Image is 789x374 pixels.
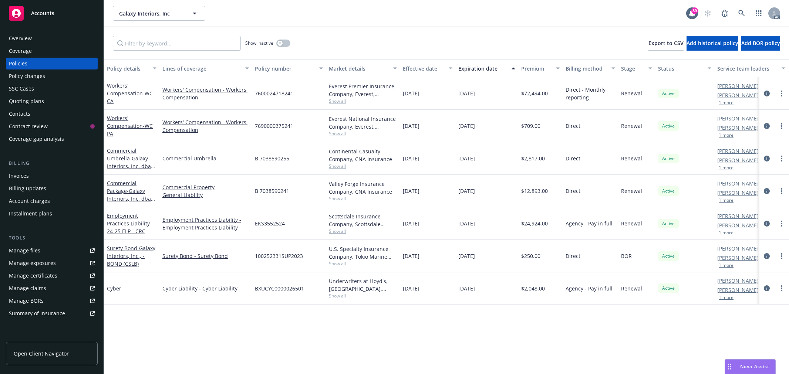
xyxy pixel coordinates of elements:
span: Agency - Pay in full [566,220,613,227]
a: Summary of insurance [6,307,98,319]
a: [PERSON_NAME] [717,124,759,132]
button: Add historical policy [687,36,738,51]
a: Billing updates [6,183,98,194]
a: Search [734,6,749,21]
span: Renewal [621,187,642,195]
span: Show inactive [245,40,273,46]
button: Expiration date [455,59,518,77]
a: [PERSON_NAME] [717,156,759,164]
span: [DATE] [458,220,475,227]
span: Nova Assist [740,363,769,370]
span: Open Client Navigator [14,350,69,357]
div: Analytics hub [6,334,98,341]
a: Workers' Compensation [107,115,153,137]
a: Manage exposures [6,257,98,269]
span: [DATE] [403,122,419,130]
a: Invoices [6,170,98,182]
a: Coverage [6,45,98,57]
button: Stage [618,59,655,77]
a: General Liability [162,191,249,199]
span: Direct [566,154,580,162]
button: Lines of coverage [159,59,252,77]
span: Direct - Monthly reporting [566,86,615,101]
span: BXUCYC0000026501 [255,285,304,292]
span: Add historical policy [687,40,738,47]
div: Policy details [107,65,148,72]
span: [DATE] [458,285,475,292]
span: B 7038590255 [255,154,289,162]
span: Active [661,123,676,129]
div: Drag to move [725,360,734,374]
div: Stage [621,65,644,72]
a: [PERSON_NAME] [717,212,759,220]
div: 39 [691,7,698,14]
div: Billing method [566,65,607,72]
a: Policy changes [6,70,98,82]
a: Surety Bond [107,245,155,267]
div: Coverage gap analysis [9,133,64,145]
span: Show all [329,293,397,299]
a: [PERSON_NAME] [717,189,759,197]
a: Contacts [6,108,98,120]
a: Policies [6,58,98,69]
a: more [777,89,786,98]
span: Export to CSV [648,40,684,47]
div: Contacts [9,108,30,120]
div: Effective date [403,65,444,72]
div: Billing [6,160,98,167]
a: Manage files [6,245,98,256]
button: Add BOR policy [741,36,780,51]
a: [PERSON_NAME] [717,115,759,122]
span: [DATE] [458,187,475,195]
a: Account charges [6,195,98,207]
button: 1 more [719,133,734,137]
span: Renewal [621,220,642,227]
a: more [777,284,786,293]
a: Contract review [6,120,98,132]
a: circleInformation [762,89,771,98]
span: $2,048.00 [521,285,545,292]
a: more [777,154,786,163]
a: [PERSON_NAME] [717,221,759,229]
button: Service team leaders [714,59,788,77]
a: Workers' Compensation [107,82,153,105]
a: Manage BORs [6,295,98,307]
span: Show all [329,195,397,202]
div: Continental Casualty Company, CNA Insurance [329,147,397,163]
a: Commercial Umbrella [162,154,249,162]
a: Commercial Property [162,183,249,191]
a: Commercial Umbrella [107,147,151,177]
div: Policies [9,58,27,69]
span: [DATE] [403,89,419,97]
a: [PERSON_NAME] [717,180,759,187]
span: Direct [566,122,580,130]
a: Cyber Liability - Cyber Liability [162,285,249,292]
div: Installment plans [9,208,52,220]
div: Manage files [9,245,40,256]
span: - Galaxy Interiors, Inc., - BOND (CSLB) [107,245,155,267]
span: EKS3552524 [255,220,285,227]
a: Report a Bug [717,6,732,21]
a: [PERSON_NAME] [717,82,759,90]
a: [PERSON_NAME] [717,245,759,252]
a: [PERSON_NAME] [717,277,759,285]
div: Manage claims [9,282,46,294]
span: Active [661,220,676,227]
div: Policy changes [9,70,45,82]
div: Account charges [9,195,50,207]
a: Surety Bond - Surety Bond [162,252,249,260]
div: Manage certificates [9,270,57,282]
div: Manage exposures [9,257,56,269]
div: Coverage [9,45,32,57]
div: Scottsdale Insurance Company, Scottsdale Insurance Company (Nationwide), CRC Group [329,212,397,228]
span: Active [661,253,676,259]
div: Everest National Insurance Company, Everest, Arrowhead General Insurance Agency, Inc. [329,115,397,130]
button: Billing method [563,59,618,77]
button: 1 more [719,231,734,235]
a: circleInformation [762,122,771,130]
span: 7600024718241 [255,89,293,97]
span: Active [661,285,676,292]
div: Tools [6,234,98,242]
a: [PERSON_NAME] [717,254,759,262]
